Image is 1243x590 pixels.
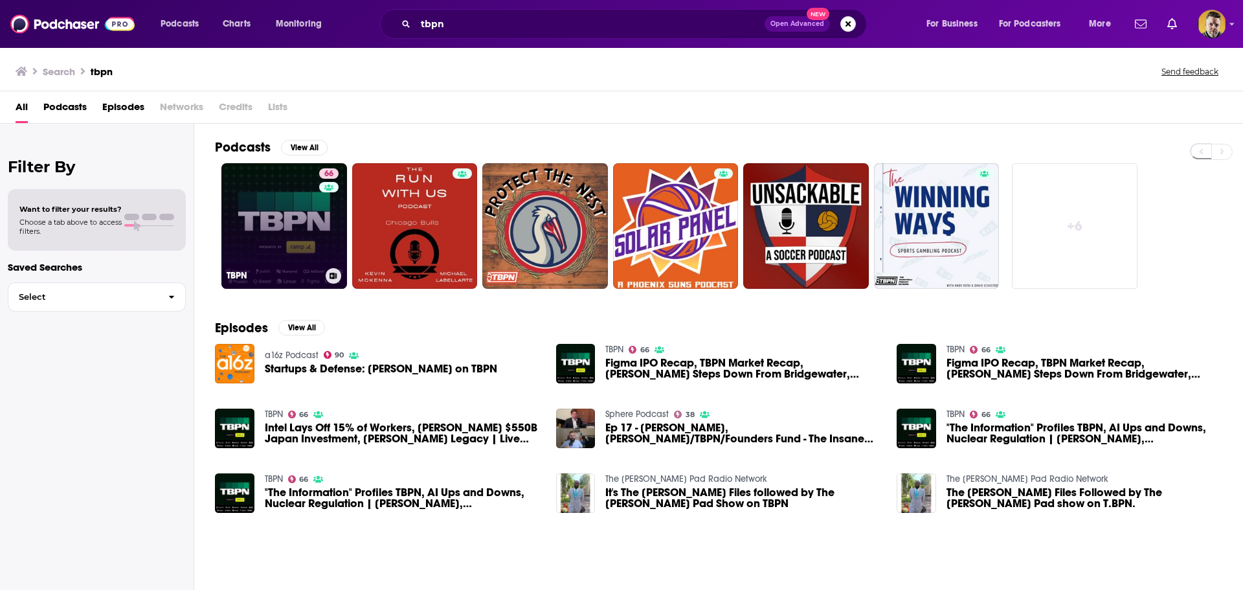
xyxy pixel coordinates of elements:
span: It's The [PERSON_NAME] Files followed by The [PERSON_NAME] Pad Show on TBPN [605,487,881,509]
span: 66 [981,347,991,353]
a: Ep 17 - John Coogan, Lucy/TBPN/Founders Fund - The Insane State of Nicotine Regulation in the US [556,409,596,448]
span: 66 [981,412,991,418]
a: PodcastsView All [215,139,328,155]
a: Show notifications dropdown [1130,13,1152,35]
a: 66 [288,411,309,418]
button: Show profile menu [1198,10,1226,38]
a: The Batchelor Pad Radio Network [946,473,1108,484]
span: Choose a tab above to access filters. [19,218,122,236]
a: 66 [629,346,649,354]
img: Startups & Defense: Katherine Boyle on TBPN [215,344,254,383]
a: Intel Lays Off 15% of Workers, Trump's $550B Japan Investment, Hulk Hogan's Legacy | Live TBPN Ta... [265,422,541,444]
a: Figma IPO Recap, TBPN Market Recap, Ray Dalio Steps Down From Bridgewater, Coinbase Earnings Upda... [946,357,1222,380]
button: open menu [1080,14,1127,34]
input: Search podcasts, credits, & more... [416,14,765,34]
span: For Podcasters [999,15,1061,33]
div: Search podcasts, credits, & more... [392,9,879,39]
span: "The Information" Profiles TBPN, AI Ups and Downs, Nuclear Regulation | [PERSON_NAME], [PERSON_NA... [265,487,541,509]
img: The Donelson Files Followed by The Batchelor Pad show on T.BPN. [897,473,936,513]
button: open menu [991,14,1080,34]
a: Episodes [102,96,144,123]
span: Figma IPO Recap, TBPN Market Recap, [PERSON_NAME] Steps Down From Bridgewater, Coinbase Earnings ... [605,357,881,380]
button: Open AdvancedNew [765,16,830,32]
span: "The Information" Profiles TBPN, AI Ups and Downs, Nuclear Regulation | [PERSON_NAME], [PERSON_NA... [946,422,1222,444]
span: 66 [640,347,649,353]
a: EpisodesView All [215,320,325,336]
a: TBPN [605,344,623,355]
button: open menu [151,14,216,34]
span: Ep 17 - [PERSON_NAME], [PERSON_NAME]/TBPN/Founders Fund - The Insane State of [MEDICAL_DATA] Regu... [605,422,881,444]
h2: Podcasts [215,139,271,155]
a: "The Information" Profiles TBPN, AI Ups and Downs, Nuclear Regulation | Zach Weinberg, Leigh Mari... [946,422,1222,444]
a: 66TBPN [221,163,347,289]
a: 66 [288,475,309,483]
span: Want to filter your results? [19,205,122,214]
a: The Batchelor Pad Radio Network [605,473,767,484]
button: open menu [917,14,994,34]
img: Podchaser - Follow, Share and Rate Podcasts [10,12,135,36]
span: 90 [335,352,344,358]
h3: tbpn [91,65,113,78]
span: Intel Lays Off 15% of Workers, [PERSON_NAME] $550B Japan Investment, [PERSON_NAME] Legacy | Live ... [265,422,541,444]
p: Saved Searches [8,261,186,273]
span: 66 [299,477,308,482]
a: +6 [1012,163,1137,289]
img: User Profile [1198,10,1226,38]
span: More [1089,15,1111,33]
a: Figma IPO Recap, TBPN Market Recap, Ray Dalio Steps Down From Bridgewater, Coinbase Earnings Upda... [897,344,936,383]
span: Startups & Defense: [PERSON_NAME] on TBPN [265,363,497,374]
span: Charts [223,15,251,33]
span: Podcasts [161,15,199,33]
span: Credits [219,96,252,123]
a: TBPN [946,409,965,420]
a: Startups & Defense: Katherine Boyle on TBPN [265,363,497,374]
span: Figma IPO Recap, TBPN Market Recap, [PERSON_NAME] Steps Down From Bridgewater, Coinbase Earnings ... [946,357,1222,380]
img: "The Information" Profiles TBPN, AI Ups and Downs, Nuclear Regulation | Zach Weinberg, Leigh Mari... [215,473,254,513]
button: Send feedback [1158,66,1222,77]
img: Intel Lays Off 15% of Workers, Trump's $550B Japan Investment, Hulk Hogan's Legacy | Live TBPN Ta... [215,409,254,448]
a: "The Information" Profiles TBPN, AI Ups and Downs, Nuclear Regulation | Zach Weinberg, Leigh Mari... [265,487,541,509]
a: Podcasts [43,96,87,123]
a: Sphere Podcast [605,409,669,420]
a: 66 [970,411,991,418]
img: Figma IPO Recap, TBPN Market Recap, Ray Dalio Steps Down From Bridgewater, Coinbase Earnings Upda... [556,344,596,383]
h3: TBPN [227,270,320,281]
a: 66 [319,168,339,179]
a: Show notifications dropdown [1162,13,1182,35]
span: Lists [268,96,287,123]
button: open menu [267,14,339,34]
a: TBPN [265,473,283,484]
button: Select [8,282,186,312]
span: Open Advanced [770,21,824,27]
img: "The Information" Profiles TBPN, AI Ups and Downs, Nuclear Regulation | Zach Weinberg, Leigh Mari... [897,409,936,448]
span: The [PERSON_NAME] Files Followed by The [PERSON_NAME] Pad show on T.BPN. [946,487,1222,509]
span: 38 [686,412,695,418]
h3: Search [43,65,75,78]
h2: Filter By [8,157,186,176]
img: It's The Donelson Files followed by The Batchelor Pad Show on TBPN [556,473,596,513]
span: Select [8,293,158,301]
h2: Episodes [215,320,268,336]
span: Logged in as JohnMoore [1198,10,1226,38]
a: Ep 17 - John Coogan, Lucy/TBPN/Founders Fund - The Insane State of Nicotine Regulation in the US [605,422,881,444]
a: Charts [214,14,258,34]
a: TBPN [265,409,283,420]
span: For Business [926,15,978,33]
a: a16z Podcast [265,350,319,361]
button: View All [281,140,328,155]
a: 66 [970,346,991,354]
span: Networks [160,96,203,123]
a: It's The Donelson Files followed by The Batchelor Pad Show on TBPN [605,487,881,509]
a: 90 [324,351,344,359]
span: Monitoring [276,15,322,33]
button: View All [278,320,325,335]
a: All [16,96,28,123]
